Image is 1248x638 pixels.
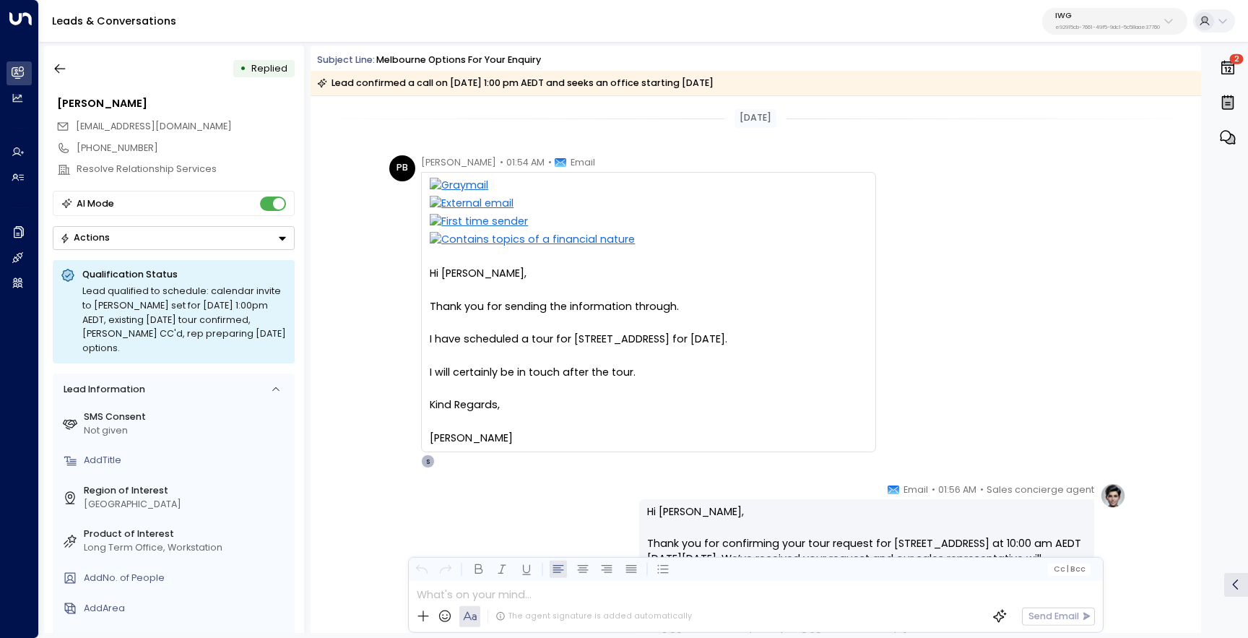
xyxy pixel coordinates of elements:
div: [PHONE_NUMBER] [77,142,295,155]
div: PB [389,155,415,181]
button: Cc|Bcc [1048,563,1091,575]
span: Subject Line: [317,53,375,66]
div: Not given [84,424,290,438]
div: [GEOGRAPHIC_DATA] [84,498,290,512]
div: Button group with a nested menu [53,226,295,250]
button: IWGe92915cb-7661-49f5-9dc1-5c58aae37760 [1042,8,1187,35]
span: 2 [1230,54,1244,64]
div: Actions [60,232,110,243]
div: [PERSON_NAME] [57,96,295,112]
span: 01:54 AM [506,155,545,170]
span: Cc Bcc [1053,565,1085,574]
div: Lead qualified to schedule: calendar invite to [PERSON_NAME] set for [DATE] 1:00pm AEDT, existing... [82,284,287,355]
span: Thank you for sending the information through. [430,299,679,315]
div: • [240,57,246,80]
span: paulineboydlegal@outlook.com [76,120,232,134]
div: Lead confirmed a call on [DATE] 1:00 pm AEDT and seeks an office starting [DATE] [317,76,714,90]
img: First time sender [430,214,867,232]
div: Lead Information [58,383,144,397]
p: e92915cb-7661-49f5-9dc1-5c58aae37760 [1055,25,1160,30]
div: AddArea [84,602,290,616]
span: • [500,155,503,170]
a: Leads & Conversations [52,14,176,28]
span: 01:56 AM [938,483,976,497]
div: [DATE] [734,109,776,128]
span: Replied [251,62,287,74]
button: Actions [53,226,295,250]
div: Resolve Relationship Services [77,163,295,176]
span: • [548,155,552,170]
span: [PERSON_NAME] [421,155,496,170]
img: External email [430,196,867,214]
label: Region of Interest [84,484,290,498]
span: [PERSON_NAME] [430,431,513,447]
div: S [421,454,434,467]
div: The agent signature is added automatically [495,611,692,622]
div: Melbourne options for your enquiry [376,53,541,67]
div: AddTitle [84,454,290,467]
p: Qualification Status [82,268,287,281]
span: Email [903,483,928,497]
img: Graymail [430,178,867,196]
button: Redo [437,561,455,579]
span: Email [571,155,595,170]
div: AI Mode [77,197,114,211]
img: Contains topics of a financial nature [430,232,867,250]
span: I will certainly be in touch after the tour. [430,365,636,381]
button: Undo [412,561,430,579]
label: SMS Consent [84,410,290,424]
button: 2 [1215,52,1240,84]
span: Hi [PERSON_NAME], [430,266,526,282]
img: profile-logo.png [1100,483,1126,509]
div: AddNo. of People [84,572,290,585]
label: Product of Interest [84,527,290,541]
span: I have scheduled a tour for [STREET_ADDRESS] for [DATE]. [430,332,727,348]
span: [EMAIL_ADDRESS][DOMAIN_NAME] [76,120,232,132]
span: • [932,483,935,497]
div: Long Term Office, Workstation [84,541,290,555]
span: • [980,483,984,497]
span: Sales concierge agent [987,483,1094,497]
p: IWG [1055,12,1160,20]
span: Kind Regards, [430,397,500,413]
span: | [1067,565,1069,574]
